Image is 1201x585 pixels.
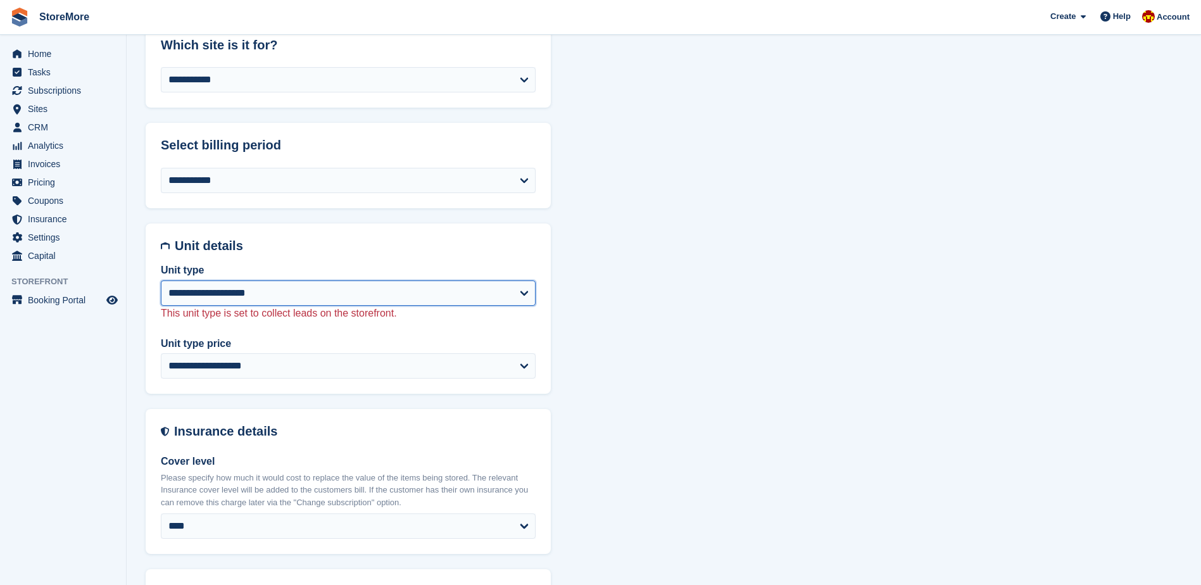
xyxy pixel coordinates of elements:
a: StoreMore [34,6,94,27]
h2: Which site is it for? [161,38,536,53]
p: This unit type is set to collect leads on the storefront. [161,306,536,321]
a: menu [6,63,120,81]
span: Analytics [28,137,104,154]
span: Create [1050,10,1076,23]
span: CRM [28,118,104,136]
a: menu [6,247,120,265]
img: insurance-details-icon-731ffda60807649b61249b889ba3c5e2b5c27d34e2e1fb37a309f0fde93ff34a.svg [161,424,169,439]
span: Booking Portal [28,291,104,309]
label: Cover level [161,454,536,469]
h2: Select billing period [161,138,536,153]
span: Capital [28,247,104,265]
a: menu [6,229,120,246]
a: menu [6,118,120,136]
span: Invoices [28,155,104,173]
a: menu [6,210,120,228]
span: Account [1157,11,1190,23]
a: menu [6,291,120,309]
span: Storefront [11,275,126,288]
span: Insurance [28,210,104,228]
a: menu [6,155,120,173]
a: menu [6,45,120,63]
span: Tasks [28,63,104,81]
p: Please specify how much it would cost to replace the value of the items being stored. The relevan... [161,472,536,509]
h2: Insurance details [174,424,536,439]
span: Coupons [28,192,104,210]
span: Subscriptions [28,82,104,99]
img: unit-details-icon-595b0c5c156355b767ba7b61e002efae458ec76ed5ec05730b8e856ff9ea34a9.svg [161,239,170,253]
span: Help [1113,10,1131,23]
span: Sites [28,100,104,118]
h2: Unit details [175,239,536,253]
label: Unit type price [161,336,536,351]
label: Unit type [161,263,536,278]
span: Pricing [28,173,104,191]
a: menu [6,100,120,118]
a: menu [6,192,120,210]
a: menu [6,137,120,154]
a: menu [6,173,120,191]
a: Preview store [104,292,120,308]
a: menu [6,82,120,99]
span: Settings [28,229,104,246]
img: Store More Team [1142,10,1155,23]
img: stora-icon-8386f47178a22dfd0bd8f6a31ec36ba5ce8667c1dd55bd0f319d3a0aa187defe.svg [10,8,29,27]
span: Home [28,45,104,63]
